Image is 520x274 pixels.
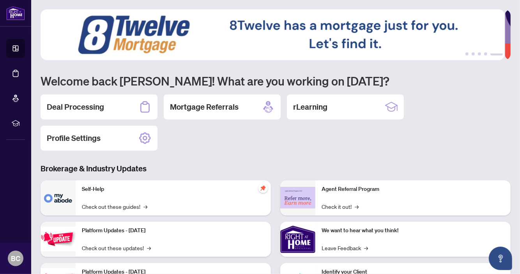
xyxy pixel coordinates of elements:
button: Open asap [489,247,512,270]
p: We want to hear what you think! [322,226,504,235]
h1: Welcome back [PERSON_NAME]! What are you working on [DATE]? [41,73,511,88]
span: pushpin [258,183,268,193]
button: 2 [472,52,475,55]
img: Platform Updates - July 21, 2025 [41,227,76,251]
p: Self-Help [82,185,265,194]
h2: Deal Processing [47,101,104,112]
img: We want to hear what you think! [280,222,315,257]
button: 5 [490,52,503,55]
button: 1 [465,52,469,55]
a: Check out these updates!→ [82,244,151,252]
h3: Brokerage & Industry Updates [41,163,511,174]
span: → [147,244,151,252]
span: → [355,202,359,211]
a: Check out these guides!→ [82,202,147,211]
a: Check it out!→ [322,202,359,211]
span: BC [11,253,20,264]
button: 4 [484,52,487,55]
img: Self-Help [41,180,76,215]
span: → [364,244,368,252]
span: → [143,202,147,211]
h2: Profile Settings [47,133,101,144]
img: logo [6,6,25,20]
p: Platform Updates - [DATE] [82,226,265,235]
img: Agent Referral Program [280,187,315,208]
h2: rLearning [293,101,327,112]
a: Leave Feedback→ [322,244,368,252]
img: Slide 4 [41,9,505,60]
button: 3 [478,52,481,55]
h2: Mortgage Referrals [170,101,239,112]
p: Agent Referral Program [322,185,504,194]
